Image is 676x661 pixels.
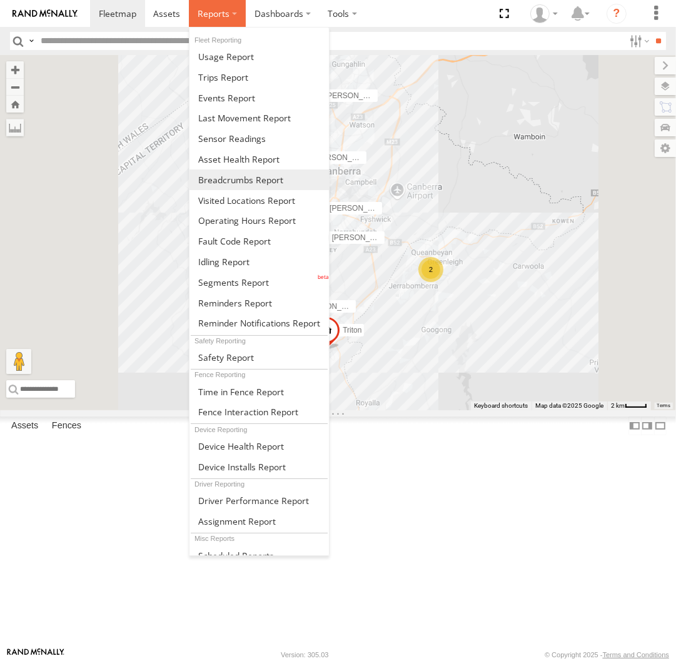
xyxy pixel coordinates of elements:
[189,46,329,67] a: Usage Report
[189,436,329,457] a: Device Health Report
[7,648,64,661] a: Visit our Website
[189,490,329,511] a: Driver Performance Report
[641,416,653,435] label: Dock Summary Table to the Right
[189,272,329,293] a: Segments Report
[13,9,78,18] img: rand-logo.svg
[189,88,329,108] a: Full Events Report
[313,153,375,162] span: [PERSON_NAME]
[611,402,625,409] span: 2 km
[189,251,329,272] a: Idling Report
[189,210,329,231] a: Asset Operating Hours Report
[655,139,676,157] label: Map Settings
[189,511,329,532] a: Assignment Report
[6,349,31,374] button: Drag Pegman onto the map to open Street View
[46,417,88,435] label: Fences
[343,326,361,335] span: Triton
[189,313,329,334] a: Service Reminder Notifications Report
[189,545,329,566] a: Scheduled Reports
[625,32,652,50] label: Search Filter Options
[189,128,329,149] a: Sensor Readings
[607,4,627,24] i: ?
[657,403,670,408] a: Terms
[545,651,669,658] div: © Copyright 2025 -
[303,303,365,311] span: [PERSON_NAME]
[607,401,651,410] button: Map Scale: 2 km per 32 pixels
[6,96,24,113] button: Zoom Home
[535,402,603,409] span: Map data ©2025 Google
[6,78,24,96] button: Zoom out
[6,119,24,136] label: Measure
[189,293,329,313] a: Reminders Report
[189,347,329,368] a: Safety Report
[331,234,393,243] span: [PERSON_NAME]
[628,416,641,435] label: Dock Summary Table to the Left
[603,651,669,658] a: Terms and Conditions
[6,61,24,78] button: Zoom in
[189,231,329,251] a: Fault Code Report
[189,108,329,128] a: Last Movement Report
[526,4,562,23] div: Helen Mason
[189,401,329,422] a: Fence Interaction Report
[189,190,329,211] a: Visited Locations Report
[474,401,528,410] button: Keyboard shortcuts
[418,257,443,282] div: 2
[189,149,329,169] a: Asset Health Report
[189,67,329,88] a: Trips Report
[5,417,44,435] label: Assets
[26,32,36,50] label: Search Query
[189,169,329,190] a: Breadcrumbs Report
[189,457,329,477] a: Device Installs Report
[330,204,391,213] span: [PERSON_NAME]
[654,416,667,435] label: Hide Summary Table
[325,91,386,100] span: [PERSON_NAME]
[189,381,329,402] a: Time in Fences Report
[281,651,328,658] div: Version: 305.03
